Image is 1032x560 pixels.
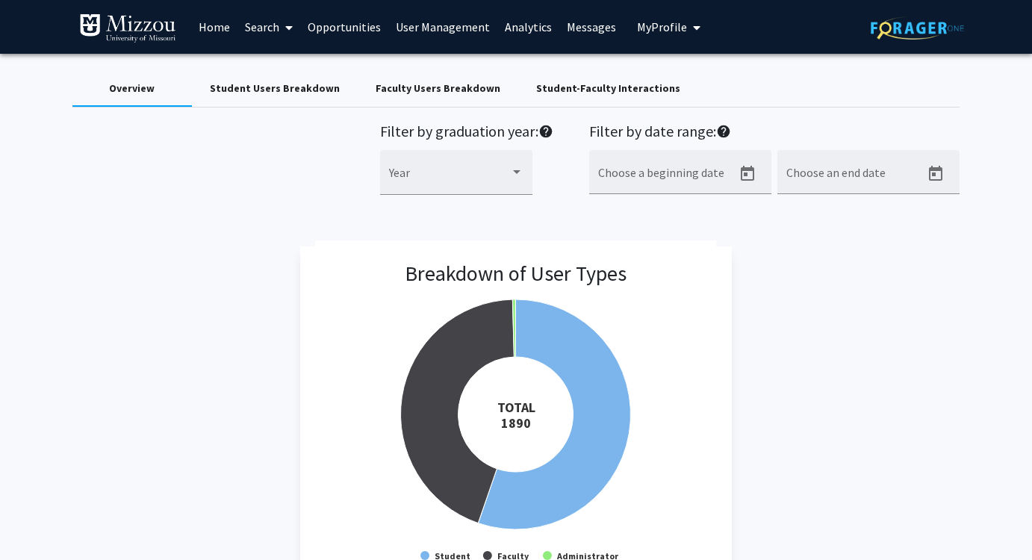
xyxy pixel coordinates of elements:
span: My Profile [637,19,687,34]
div: Overview [109,81,155,96]
mat-icon: help [716,122,731,140]
div: Student-Faculty Interactions [536,81,680,96]
button: Open calendar [733,159,762,189]
h2: Filter by date range: [589,122,960,144]
img: University of Missouri Logo [79,13,176,43]
div: Faculty Users Breakdown [376,81,500,96]
h2: Filter by graduation year: [380,122,553,144]
a: Analytics [497,1,559,53]
a: Home [191,1,237,53]
tspan: TOTAL 1890 [497,399,535,432]
a: Search [237,1,300,53]
a: Messages [559,1,624,53]
img: ForagerOne Logo [871,16,964,40]
mat-icon: help [538,122,553,140]
a: User Management [388,1,497,53]
h3: Breakdown of User Types [405,261,627,287]
button: Open calendar [921,159,951,189]
div: Student Users Breakdown [210,81,340,96]
a: Opportunities [300,1,388,53]
iframe: Chat [11,493,63,549]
